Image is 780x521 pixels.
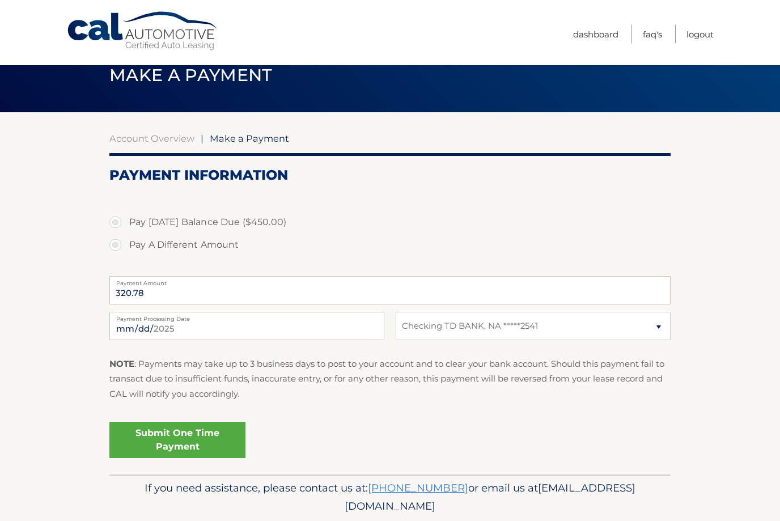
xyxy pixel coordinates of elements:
[109,277,671,305] input: Payment Amount
[201,133,204,145] span: |
[345,482,635,513] span: [EMAIL_ADDRESS][DOMAIN_NAME]
[109,167,671,184] h2: Payment Information
[117,480,663,516] p: If you need assistance, please contact us at: or email us at
[109,65,272,86] span: Make a Payment
[109,422,245,459] a: Submit One Time Payment
[109,277,671,286] label: Payment Amount
[109,234,671,257] label: Pay A Different Amount
[109,312,384,321] label: Payment Processing Date
[109,312,384,341] input: Payment Date
[573,25,618,44] a: Dashboard
[643,25,662,44] a: FAQ's
[109,211,671,234] label: Pay [DATE] Balance Due ($450.00)
[109,359,134,370] strong: NOTE
[66,11,219,52] a: Cal Automotive
[686,25,714,44] a: Logout
[109,133,194,145] a: Account Overview
[109,357,671,402] p: : Payments may take up to 3 business days to post to your account and to clear your bank account....
[210,133,289,145] span: Make a Payment
[368,482,468,495] a: [PHONE_NUMBER]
